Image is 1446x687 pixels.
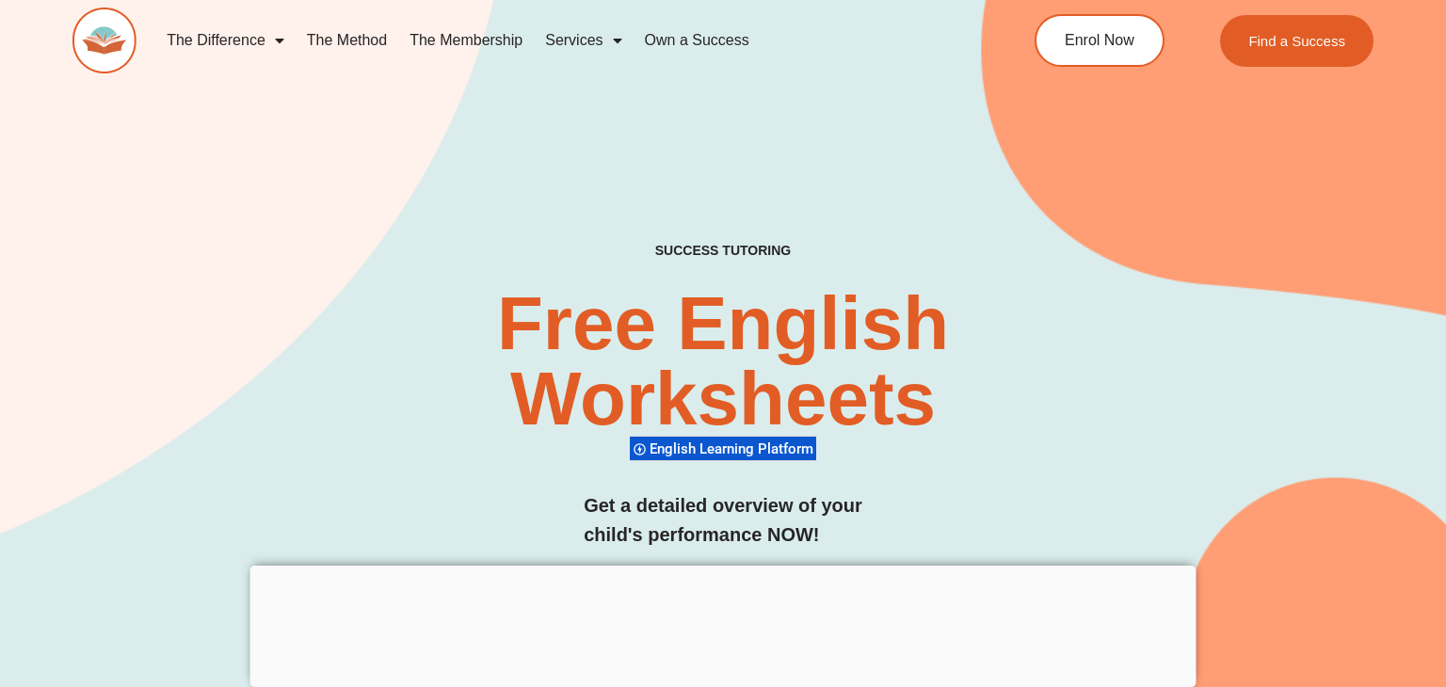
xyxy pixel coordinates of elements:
[1035,14,1165,67] a: Enrol Now
[634,19,761,62] a: Own a Success
[155,19,296,62] a: The Difference
[294,286,1152,437] h2: Free English Worksheets​
[584,491,862,550] h3: Get a detailed overview of your child's performance NOW!
[630,436,816,461] div: English Learning Platform
[398,19,534,62] a: The Membership
[1249,34,1346,48] span: Find a Success
[1065,33,1134,48] span: Enrol Now
[296,19,398,62] a: The Method
[155,19,959,62] nav: Menu
[250,566,1197,682] iframe: Advertisement
[534,19,633,62] a: Services
[1221,15,1374,67] a: Find a Success
[650,440,819,457] span: English Learning Platform
[530,243,915,259] h4: SUCCESS TUTORING​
